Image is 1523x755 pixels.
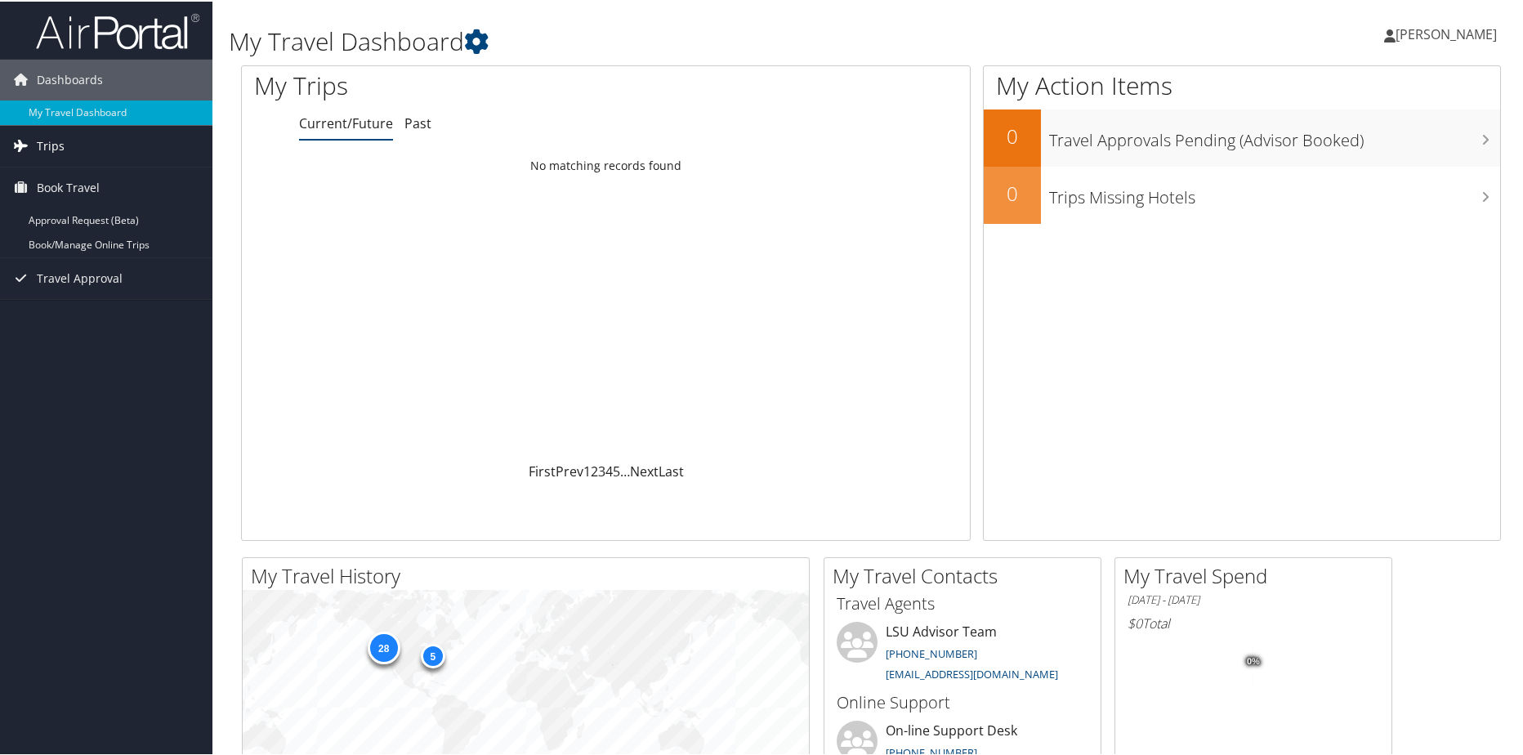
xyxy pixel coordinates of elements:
[529,461,556,479] a: First
[833,561,1101,588] h2: My Travel Contacts
[886,665,1058,680] a: [EMAIL_ADDRESS][DOMAIN_NAME]
[828,620,1096,687] li: LSU Advisor Team
[659,461,684,479] a: Last
[367,630,400,663] div: 28
[1128,613,1379,631] h6: Total
[984,178,1041,206] h2: 0
[630,461,659,479] a: Next
[583,461,591,479] a: 1
[837,591,1088,614] h3: Travel Agents
[837,690,1088,713] h3: Online Support
[37,257,123,297] span: Travel Approval
[613,461,620,479] a: 5
[420,642,444,667] div: 5
[1384,8,1513,57] a: [PERSON_NAME]
[229,23,1085,57] h1: My Travel Dashboard
[605,461,613,479] a: 4
[984,108,1500,165] a: 0Travel Approvals Pending (Advisor Booked)
[984,165,1500,222] a: 0Trips Missing Hotels
[251,561,809,588] h2: My Travel History
[1396,24,1497,42] span: [PERSON_NAME]
[242,150,970,179] td: No matching records found
[37,58,103,99] span: Dashboards
[37,166,100,207] span: Book Travel
[404,113,431,131] a: Past
[37,124,65,165] span: Trips
[591,461,598,479] a: 2
[1049,176,1500,208] h3: Trips Missing Hotels
[1128,613,1142,631] span: $0
[299,113,393,131] a: Current/Future
[36,11,199,49] img: airportal-logo.png
[886,645,977,659] a: [PHONE_NUMBER]
[556,461,583,479] a: Prev
[984,121,1041,149] h2: 0
[1123,561,1391,588] h2: My Travel Spend
[598,461,605,479] a: 3
[1128,591,1379,606] h6: [DATE] - [DATE]
[984,67,1500,101] h1: My Action Items
[1247,655,1260,665] tspan: 0%
[254,67,654,101] h1: My Trips
[1049,119,1500,150] h3: Travel Approvals Pending (Advisor Booked)
[620,461,630,479] span: …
